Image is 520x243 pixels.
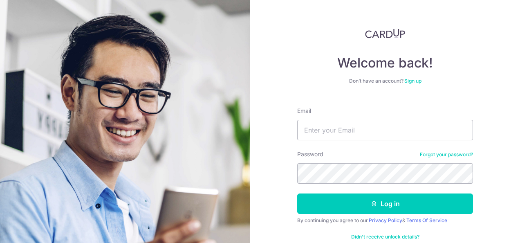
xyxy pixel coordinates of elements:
[297,78,473,84] div: Don’t have an account?
[297,120,473,140] input: Enter your Email
[297,217,473,224] div: By continuing you agree to our &
[365,29,405,38] img: CardUp Logo
[297,193,473,214] button: Log in
[297,150,323,158] label: Password
[404,78,421,84] a: Sign up
[351,234,419,240] a: Didn't receive unlock details?
[406,217,447,223] a: Terms Of Service
[297,107,311,115] label: Email
[420,151,473,158] a: Forgot your password?
[297,55,473,71] h4: Welcome back!
[369,217,402,223] a: Privacy Policy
